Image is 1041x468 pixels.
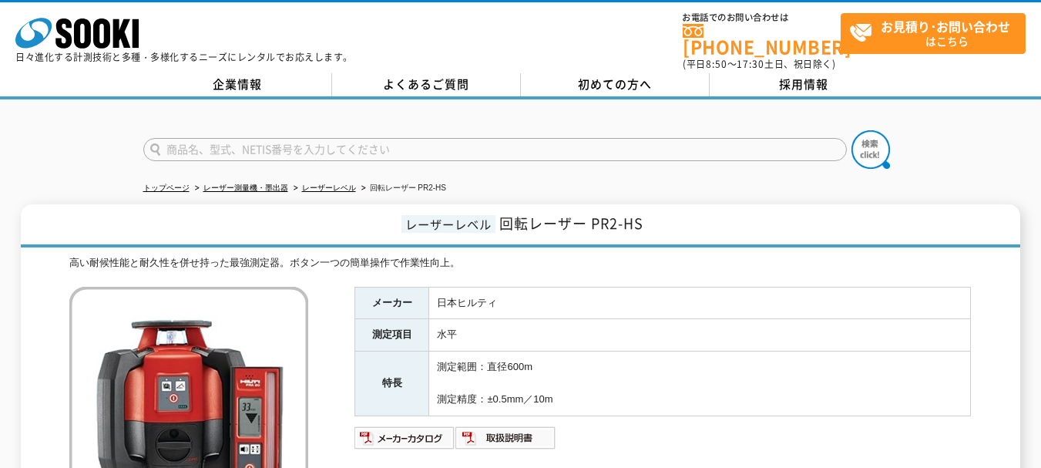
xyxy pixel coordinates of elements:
[355,287,429,319] th: メーカー
[358,180,446,197] li: 回転レーザー PR2-HS
[429,287,971,319] td: 日本ヒルティ
[302,183,356,192] a: レーザーレベル
[841,13,1026,54] a: お見積り･お問い合わせはこちら
[354,426,455,450] img: メーカーカタログ
[69,255,971,271] div: 高い耐候性能と耐久性を併せ持った最強測定器。ボタン一つの簡単操作で作業性向上。
[851,130,890,169] img: btn_search.png
[683,13,841,22] span: お電話でのお問い合わせは
[683,57,835,71] span: (平日 ～ 土日、祝日除く)
[203,183,288,192] a: レーザー測量機・墨出器
[143,183,190,192] a: トップページ
[849,14,1025,52] span: はこちら
[881,17,1010,35] strong: お見積り･お問い合わせ
[737,57,764,71] span: 17:30
[710,73,898,96] a: 採用情報
[521,73,710,96] a: 初めての方へ
[355,352,429,416] th: 特長
[429,352,971,416] td: 測定範囲：直径600m 測定精度：±0.5mm／10m
[455,436,556,447] a: 取扱説明書
[332,73,521,96] a: よくあるご質問
[499,213,643,234] span: 回転レーザー PR2-HS
[401,215,495,233] span: レーザーレベル
[455,426,556,450] img: 取扱説明書
[143,138,847,161] input: 商品名、型式、NETIS番号を入力してください
[706,57,727,71] span: 8:50
[578,76,652,93] span: 初めての方へ
[354,436,455,447] a: メーカーカタログ
[15,52,353,62] p: 日々進化する計測技術と多種・多様化するニーズにレンタルでお応えします。
[683,24,841,56] a: [PHONE_NUMBER]
[143,73,332,96] a: 企業情報
[429,319,971,352] td: 水平
[355,319,429,352] th: 測定項目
